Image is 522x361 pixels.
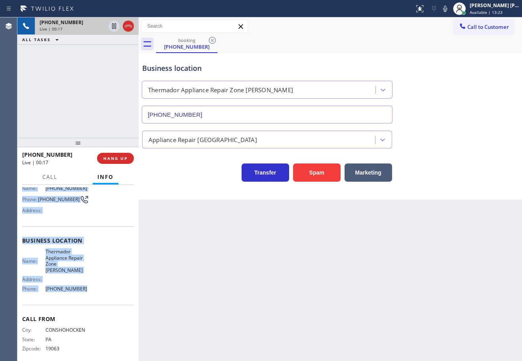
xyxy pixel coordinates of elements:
div: booking [157,37,217,43]
div: Business location [142,63,392,74]
span: Call From [22,315,134,323]
button: Mute [440,3,451,14]
span: Live | 00:17 [40,26,63,32]
span: Call to Customer [467,23,509,30]
button: ALL TASKS [17,35,67,44]
span: ALL TASKS [22,37,51,42]
button: Marketing [345,163,392,182]
span: Live | 00:17 [22,159,48,166]
span: City: [22,327,46,333]
span: Name: [22,258,46,264]
span: PA [46,336,89,342]
div: Thermador Appliance Repair Zone [PERSON_NAME] [148,85,293,95]
button: Call to Customer [453,19,514,34]
button: Call [38,169,62,185]
span: Call [42,173,57,180]
span: [PHONE_NUMBER] [38,196,80,202]
button: Spam [293,163,341,182]
span: 19063 [46,346,89,351]
span: Address: [22,276,46,282]
input: Phone Number [142,106,392,123]
span: [PHONE_NUMBER] [40,19,83,26]
span: Name: [22,185,46,191]
span: Phone: [22,286,46,292]
span: Zipcode: [22,346,46,351]
button: HANG UP [97,153,134,164]
button: Info [93,169,118,185]
div: [PERSON_NAME] [PERSON_NAME] Dahil [470,2,520,9]
span: Phone: [22,196,38,202]
span: Business location [22,237,134,244]
span: HANG UP [103,156,128,161]
div: Appliance Repair [GEOGRAPHIC_DATA] [149,135,257,144]
span: Info [97,173,114,180]
span: Address: [22,207,46,213]
span: [PHONE_NUMBER] [46,286,89,292]
button: Hold Customer [109,21,120,32]
input: Search [141,20,248,32]
div: (610) 476-5103 [157,35,217,52]
button: Hang up [123,21,134,32]
span: Thermador Appliance Repair Zone [PERSON_NAME] [46,249,89,273]
span: CONSHOHOCKEN [46,327,89,333]
span: [PHONE_NUMBER] [22,151,72,158]
button: Transfer [242,163,289,182]
div: [PHONE_NUMBER] [157,43,217,50]
span: State: [22,336,46,342]
span: Available | 13:23 [470,9,503,15]
span: [PHONE_NUMBER] [46,185,89,191]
